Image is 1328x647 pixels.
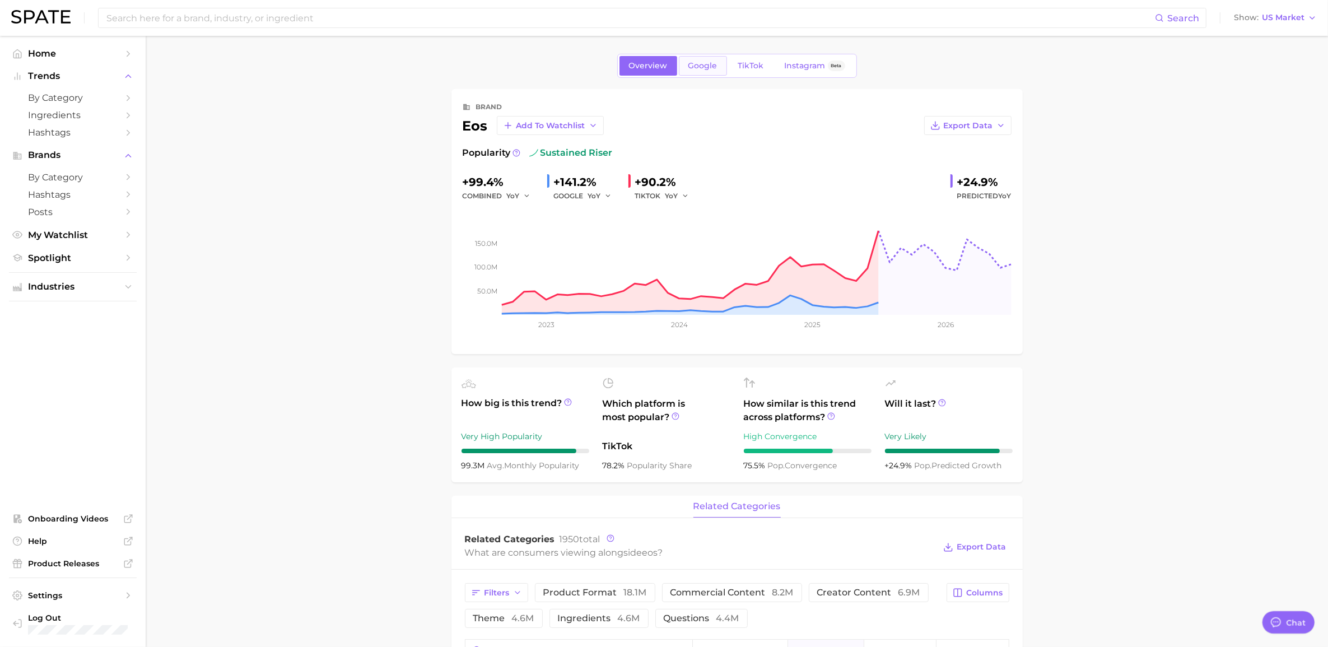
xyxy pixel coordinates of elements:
button: YoY [588,189,612,203]
a: by Category [9,169,137,186]
span: creator content [817,588,920,597]
abbr: popularity index [768,460,785,471]
span: Related Categories [465,534,555,544]
button: Columns [947,583,1009,602]
span: 78.2% [603,460,627,471]
a: Hashtags [9,124,137,141]
span: YoY [588,191,601,201]
span: Columns [967,588,1003,598]
div: 7 / 10 [744,449,872,453]
a: Ingredients [9,106,137,124]
span: YoY [665,191,678,201]
span: Predicted [957,189,1012,203]
span: Spotlight [28,253,118,263]
div: brand [476,100,502,114]
span: 1950 [560,534,580,544]
a: Log out. Currently logged in with e-mail jefeinstein@elfbeauty.com. [9,609,137,639]
span: How big is this trend? [462,397,589,424]
div: combined [463,189,538,203]
span: +24.9% [885,460,915,471]
span: 6.9m [898,587,920,598]
span: predicted growth [915,460,1002,471]
a: Posts [9,203,137,221]
span: Will it last? [885,397,1013,424]
img: SPATE [11,10,71,24]
button: Industries [9,278,137,295]
span: Overview [629,61,668,71]
span: 4.6m [618,613,640,623]
span: Trends [28,71,118,81]
span: Log Out [28,613,132,623]
span: Product Releases [28,558,118,569]
span: Onboarding Videos [28,514,118,524]
div: Very High Popularity [462,430,589,443]
a: Help [9,533,137,550]
a: Google [679,56,727,76]
div: High Convergence [744,430,872,443]
span: monthly popularity [487,460,580,471]
a: Hashtags [9,186,137,203]
button: Filters [465,583,528,602]
div: +141.2% [554,173,619,191]
span: Home [28,48,118,59]
span: Show [1234,15,1259,21]
span: Beta [831,61,842,71]
span: by Category [28,172,118,183]
button: YoY [507,189,531,203]
a: by Category [9,89,137,106]
button: Brands [9,147,137,164]
span: total [560,534,600,544]
span: Search [1167,13,1199,24]
div: Very Likely [885,430,1013,443]
a: Product Releases [9,555,137,572]
abbr: average [487,460,505,471]
button: Add to Watchlist [497,116,604,135]
button: Export Data [940,539,1009,555]
span: Export Data [944,121,993,131]
button: Export Data [924,116,1012,135]
span: Instagram [785,61,826,71]
a: InstagramBeta [775,56,855,76]
span: related categories [693,501,781,511]
img: sustained riser [529,148,538,157]
span: YoY [999,192,1012,200]
a: Home [9,45,137,62]
button: ShowUS Market [1231,11,1320,25]
span: Settings [28,590,118,601]
span: sustained riser [529,146,613,160]
div: What are consumers viewing alongside ? [465,545,935,560]
span: Export Data [957,542,1007,552]
button: Trends [9,68,137,85]
abbr: popularity index [915,460,932,471]
span: Industries [28,282,118,292]
span: 18.1m [624,587,647,598]
span: Help [28,536,118,546]
span: 4.4m [716,613,739,623]
span: 8.2m [772,587,794,598]
span: 4.6m [512,613,534,623]
span: US Market [1262,15,1304,21]
span: commercial content [670,588,794,597]
span: product format [543,588,647,597]
div: +99.4% [463,173,538,191]
a: Onboarding Videos [9,510,137,527]
span: Ingredients [28,110,118,120]
span: Google [688,61,717,71]
span: Brands [28,150,118,160]
span: Filters [484,588,510,598]
span: 99.3m [462,460,487,471]
div: TIKTOK [635,189,697,203]
a: Settings [9,587,137,604]
a: My Watchlist [9,226,137,244]
span: Hashtags [28,189,118,200]
span: theme [473,614,534,623]
span: How similar is this trend across platforms? [744,397,872,424]
span: TikTok [603,440,730,453]
tspan: 2026 [937,320,953,329]
tspan: 2024 [670,320,687,329]
span: popularity share [627,460,692,471]
button: YoY [665,189,689,203]
span: Posts [28,207,118,217]
div: 9 / 10 [462,449,589,453]
span: Popularity [463,146,511,160]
